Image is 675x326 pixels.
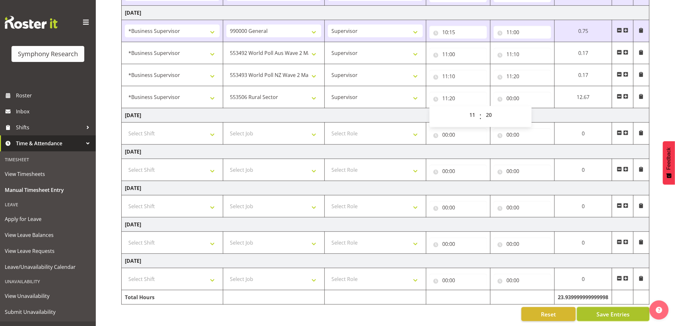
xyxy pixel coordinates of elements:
[554,123,612,145] td: 0
[577,307,649,321] button: Save Entries
[5,307,91,317] span: Submit Unavailability
[18,49,78,59] div: Symphony Research
[122,181,649,195] td: [DATE]
[16,123,83,132] span: Shifts
[429,165,487,178] input: Click to select...
[16,107,93,116] span: Inbox
[2,153,94,166] div: Timesheet
[494,274,551,287] input: Click to select...
[122,145,649,159] td: [DATE]
[5,214,91,224] span: Apply for Leave
[5,169,91,179] span: View Timesheets
[494,165,551,178] input: Click to select...
[2,211,94,227] a: Apply for Leave
[494,128,551,141] input: Click to select...
[429,26,487,39] input: Click to select...
[429,92,487,105] input: Click to select...
[122,290,223,305] td: Total Hours
[521,307,576,321] button: Reset
[16,91,93,100] span: Roster
[2,243,94,259] a: View Leave Requests
[554,64,612,86] td: 0.17
[554,195,612,217] td: 0
[5,16,57,29] img: Rosterit website logo
[429,238,487,250] input: Click to select...
[429,128,487,141] input: Click to select...
[2,288,94,304] a: View Unavailability
[16,139,83,148] span: Time & Attendance
[5,185,91,195] span: Manual Timesheet Entry
[494,238,551,250] input: Click to select...
[2,227,94,243] a: View Leave Balances
[554,232,612,254] td: 0
[122,217,649,232] td: [DATE]
[494,201,551,214] input: Click to select...
[554,290,612,305] td: 23.939999999999998
[429,201,487,214] input: Click to select...
[494,92,551,105] input: Click to select...
[2,198,94,211] div: Leave
[2,304,94,320] a: Submit Unavailability
[429,274,487,287] input: Click to select...
[596,310,630,318] span: Save Entries
[5,230,91,240] span: View Leave Balances
[494,48,551,61] input: Click to select...
[2,166,94,182] a: View Timesheets
[666,148,672,170] span: Feedback
[2,182,94,198] a: Manual Timesheet Entry
[554,42,612,64] td: 0.17
[429,70,487,83] input: Click to select...
[554,20,612,42] td: 0.75
[554,86,612,108] td: 12.67
[554,159,612,181] td: 0
[663,141,675,185] button: Feedback - Show survey
[554,268,612,290] td: 0
[656,307,662,313] img: help-xxl-2.png
[122,254,649,268] td: [DATE]
[122,6,649,20] td: [DATE]
[2,275,94,288] div: Unavailability
[494,26,551,39] input: Click to select...
[5,262,91,272] span: Leave/Unavailability Calendar
[494,70,551,83] input: Click to select...
[5,246,91,256] span: View Leave Requests
[5,291,91,301] span: View Unavailability
[480,109,482,125] span: :
[122,108,649,123] td: [DATE]
[2,259,94,275] a: Leave/Unavailability Calendar
[429,48,487,61] input: Click to select...
[541,310,556,318] span: Reset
